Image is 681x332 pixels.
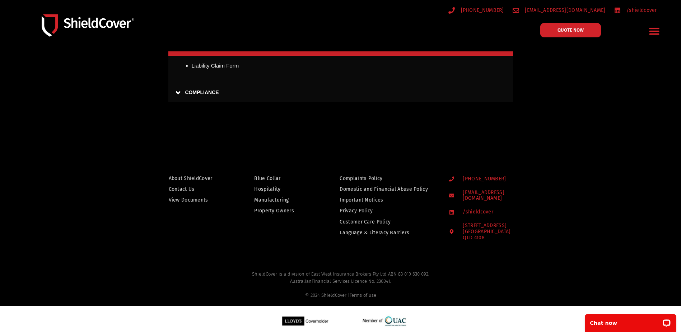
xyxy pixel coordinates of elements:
span: Language & Literacy Barriers [340,228,409,237]
span: Customer Care Policy [340,217,391,226]
span: [EMAIL_ADDRESS][DOMAIN_NAME] [461,190,537,202]
a: COMPLIANCE [168,83,513,102]
span: [PHONE_NUMBER] [461,176,506,182]
a: Language & Literacy Barriers [340,228,435,237]
div: Menu Toggle [646,23,663,40]
a: [PHONE_NUMBER] [448,6,504,15]
a: QUOTE NOW [540,23,601,37]
div: Australian [145,278,536,299]
a: Terms of use [350,292,376,298]
a: Hospitality [254,185,309,194]
a: View Documents [169,195,224,204]
span: Hospitality [254,185,280,194]
div: [GEOGRAPHIC_DATA] [463,229,510,241]
span: Contact Us [169,185,195,194]
span: Financial Services Licence No. 230041. [312,278,391,284]
img: Shield-Cover-Underwriting-Australia-logo-full [42,14,134,37]
a: Privacy Policy [340,206,435,215]
span: View Documents [169,195,208,204]
span: Privacy Policy [340,206,373,215]
span: Property Owners [254,206,294,215]
span: /shieldcover [625,6,657,15]
a: Important Notices [340,195,435,204]
a: [EMAIL_ADDRESS][DOMAIN_NAME] [449,190,537,202]
span: Important Notices [340,195,383,204]
a: Contact Us [169,185,224,194]
span: /shieldcover [461,209,493,215]
span: [STREET_ADDRESS] [461,223,510,241]
a: About ShieldCover [169,174,224,183]
a: [PHONE_NUMBER] [449,176,537,182]
a: Domestic and Financial Abuse Policy [340,185,435,194]
span: QUOTE NOW [558,28,584,32]
span: Blue Collar [254,174,280,183]
span: [PHONE_NUMBER] [459,6,504,15]
a: [EMAIL_ADDRESS][DOMAIN_NAME] [513,6,606,15]
a: Property Owners [254,206,309,215]
a: Complaints Policy [340,174,435,183]
span: About ShieldCover [169,174,213,183]
span: Domestic and Financial Abuse Policy [340,185,428,194]
a: Customer Care Policy [340,217,435,226]
a: /shieldcover [449,209,537,215]
div: QLD 4108 [463,235,510,241]
span: [EMAIL_ADDRESS][DOMAIN_NAME] [523,6,605,15]
a: Liability Claim Form [192,63,239,69]
span: Complaints Policy [340,174,382,183]
iframe: LiveChat chat widget [580,309,681,332]
div: © 2024 ShieldCover | [145,292,536,299]
a: Manufacturing [254,195,309,204]
a: /shieldcover [614,6,657,15]
h2: ShieldCover is a division of East West Insurance Brokers Pty Ltd ABN 83 010 630 092, [145,271,536,299]
a: Blue Collar [254,174,309,183]
span: Manufacturing [254,195,289,204]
